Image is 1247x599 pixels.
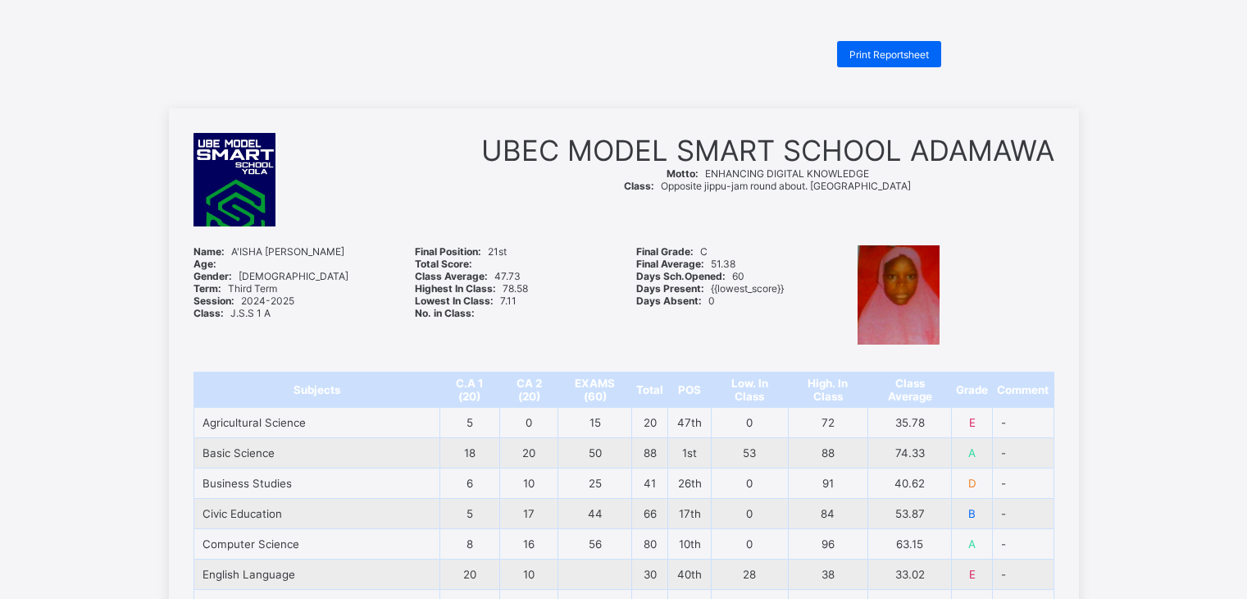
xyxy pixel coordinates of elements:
[668,372,712,407] th: POS
[668,528,712,559] td: 10th
[952,372,993,407] th: Grade
[193,282,221,295] b: Term:
[632,559,668,589] td: 30
[788,437,867,468] td: 88
[952,407,993,437] td: E
[558,437,632,468] td: 50
[867,372,952,407] th: Class Average
[993,437,1054,468] td: -
[952,468,993,498] td: D
[481,133,1054,167] span: UBEC MODEL SMART SCHOOL ADAMAWA
[667,167,699,180] b: Motto:
[558,407,632,437] td: 15
[993,468,1054,498] td: -
[632,372,668,407] th: Total
[788,372,867,407] th: High. In Class
[668,407,712,437] td: 47th
[712,498,788,528] td: 0
[636,258,735,270] span: 51.38
[415,282,528,295] span: 78.58
[415,270,488,282] b: Class Average:
[636,282,704,295] b: Days Present:
[415,295,494,307] b: Lowest In Class:
[500,437,558,468] td: 20
[952,498,993,528] td: B
[993,528,1054,559] td: -
[788,407,867,437] td: 72
[439,528,500,559] td: 8
[415,258,472,270] b: Total Score:
[632,407,668,437] td: 20
[788,528,867,559] td: 96
[624,180,654,192] b: Class:
[712,468,788,498] td: 0
[193,437,439,468] td: Basic Science
[558,498,632,528] td: 44
[667,167,869,180] span: ENHANCING DIGITAL KNOWLEDGE
[558,468,632,498] td: 25
[636,270,744,282] span: 60
[439,559,500,589] td: 20
[952,528,993,559] td: A
[668,559,712,589] td: 40th
[867,528,952,559] td: 63.15
[415,245,481,258] b: Final Position:
[952,437,993,468] td: A
[867,437,952,468] td: 74.33
[712,528,788,559] td: 0
[993,372,1054,407] th: Comment
[193,468,439,498] td: Business Studies
[193,559,439,589] td: English Language
[415,282,496,295] b: Highest In Class:
[849,48,929,61] span: Print Reportsheet
[993,498,1054,528] td: -
[712,559,788,589] td: 28
[193,245,344,258] span: A'ISHA [PERSON_NAME]
[193,498,439,528] td: Civic Education
[636,295,715,307] span: 0
[636,295,702,307] b: Days Absent:
[193,372,439,407] th: Subjects
[439,372,500,407] th: C.A 1 (20)
[193,245,225,258] b: Name:
[500,559,558,589] td: 10
[193,282,277,295] span: Third Term
[193,295,294,307] span: 2024-2025
[636,282,784,295] span: {{lowest_score}}
[867,498,952,528] td: 53.87
[415,307,475,319] b: No. in Class:
[952,559,993,589] td: E
[632,468,668,498] td: 41
[867,407,952,437] td: 35.78
[636,245,694,258] b: Final Grade:
[193,407,439,437] td: Agricultural Science
[867,468,952,498] td: 40.62
[632,498,668,528] td: 66
[558,528,632,559] td: 56
[500,528,558,559] td: 16
[624,180,911,192] span: Opposite jippu-jam round about. [GEOGRAPHIC_DATA]
[788,498,867,528] td: 84
[193,307,271,319] span: J.S.S 1 A
[636,245,708,258] span: C
[439,468,500,498] td: 6
[439,437,500,468] td: 18
[712,372,788,407] th: Low. In Class
[993,407,1054,437] td: -
[500,468,558,498] td: 10
[415,245,507,258] span: 21st
[193,528,439,559] td: Computer Science
[558,372,632,407] th: EXAMS (60)
[415,270,521,282] span: 47.73
[193,295,234,307] b: Session:
[193,258,216,270] b: Age:
[193,270,348,282] span: [DEMOGRAPHIC_DATA]
[668,468,712,498] td: 26th
[668,437,712,468] td: 1st
[193,270,232,282] b: Gender:
[439,498,500,528] td: 5
[668,498,712,528] td: 17th
[439,407,500,437] td: 5
[500,372,558,407] th: CA 2 (20)
[712,437,788,468] td: 53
